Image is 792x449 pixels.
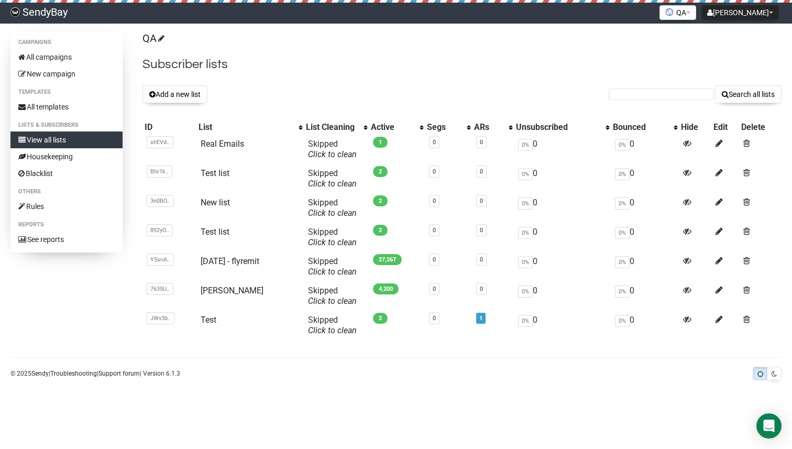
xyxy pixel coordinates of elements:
div: List [199,122,293,133]
div: Active [371,122,414,133]
a: 0 [433,198,436,204]
span: 0% [615,227,630,239]
button: Search all lists [715,85,782,103]
a: Sendy [31,370,49,377]
div: ARs [474,122,503,133]
td: 0 [611,223,679,252]
a: Test list [201,168,229,178]
th: Segs: No sort applied, activate to apply an ascending sort [425,120,472,135]
span: 0% [615,139,630,151]
a: Support forum [98,370,140,377]
span: 4,200 [373,283,399,294]
th: Edit: No sort applied, sorting is disabled [711,120,739,135]
a: 0 [433,139,436,146]
button: Add a new list [142,85,207,103]
span: Bhr1k.. [147,166,172,178]
a: [PERSON_NAME] [201,286,263,295]
button: [PERSON_NAME] [701,5,779,20]
span: 0% [518,139,533,151]
a: 1 [479,315,482,322]
th: Active: No sort applied, activate to apply an ascending sort [369,120,425,135]
span: 0% [615,168,630,180]
td: 0 [514,164,611,193]
a: 0 [433,168,436,175]
th: List: No sort applied, activate to apply an ascending sort [196,120,304,135]
a: All templates [10,98,123,115]
span: Skipped [308,198,357,218]
span: Skipped [308,227,357,247]
span: 892yO.. [147,224,173,236]
a: 0 [480,286,483,292]
span: 1 [373,137,388,148]
span: shEVd.. [147,136,173,148]
a: Real Emails [201,139,244,149]
td: 0 [514,193,611,223]
span: 0% [518,286,533,298]
a: Rules [10,198,123,215]
span: Skipped [308,139,357,159]
button: QA [659,5,696,20]
td: 0 [611,311,679,340]
span: 2 [373,313,388,324]
img: favicons [665,8,674,16]
span: JWv3b.. [147,312,174,324]
span: 0% [518,256,533,268]
span: 2 [373,225,388,236]
td: 0 [514,135,611,164]
td: 0 [514,223,611,252]
td: 0 [611,135,679,164]
a: Blacklist [10,165,123,182]
td: 0 [611,252,679,281]
a: 0 [480,256,483,263]
h2: Subscriber lists [142,55,782,74]
a: 0 [480,198,483,204]
a: Test [201,315,216,325]
span: 0% [518,315,533,327]
li: Campaigns [10,36,123,49]
span: Skipped [308,168,357,189]
div: ID [145,122,195,133]
img: 3ac8fce606bea8c746622685618cfdae [10,7,20,17]
a: Click to clean [308,325,357,335]
span: Y5snA.. [147,254,174,266]
a: Click to clean [308,237,357,247]
span: 3n0BO.. [147,195,174,207]
td: 0 [611,164,679,193]
a: 0 [480,168,483,175]
li: Templates [10,86,123,98]
a: 0 [480,227,483,234]
a: Click to clean [308,179,357,189]
span: 2 [373,195,388,206]
th: List Cleaning: No sort applied, activate to apply an ascending sort [304,120,369,135]
span: Skipped [308,286,357,306]
a: See reports [10,231,123,248]
a: 0 [433,286,436,292]
a: Click to clean [308,149,357,159]
a: 0 [433,256,436,263]
span: Skipped [308,256,357,277]
a: Housekeeping [10,148,123,165]
a: Click to clean [308,296,357,306]
span: 27,267 [373,254,402,265]
td: 0 [514,281,611,311]
a: QA [142,32,163,45]
th: ARs: No sort applied, activate to apply an ascending sort [472,120,514,135]
a: 0 [433,227,436,234]
div: Hide [681,122,709,133]
td: 0 [514,252,611,281]
th: ID: No sort applied, sorting is disabled [142,120,197,135]
th: Hide: No sort applied, sorting is disabled [679,120,711,135]
li: Reports [10,218,123,231]
div: List Cleaning [306,122,358,133]
a: [DATE] - flyremit [201,256,259,266]
a: Troubleshooting [50,370,97,377]
th: Delete: No sort applied, sorting is disabled [739,120,782,135]
span: 7635U.. [147,283,173,295]
span: Skipped [308,315,357,335]
td: 0 [611,193,679,223]
a: 0 [480,139,483,146]
span: 0% [615,315,630,327]
a: 0 [433,315,436,322]
a: Test list [201,227,229,237]
th: Unsubscribed: No sort applied, activate to apply an ascending sort [514,120,611,135]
